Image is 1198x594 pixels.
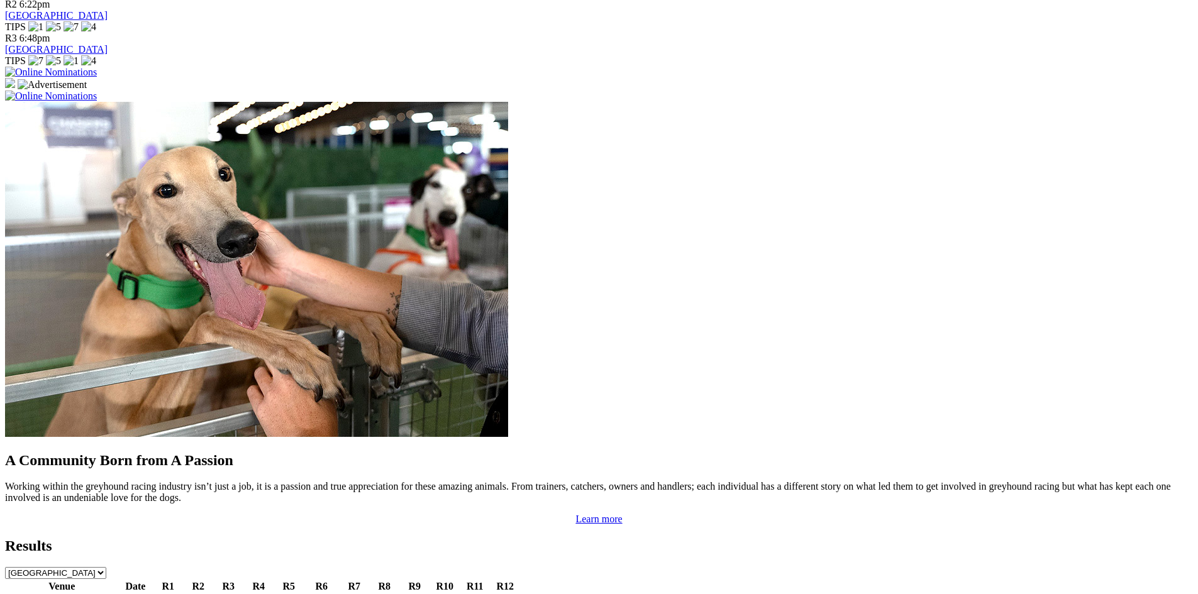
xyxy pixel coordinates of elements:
[430,580,459,593] th: R10
[214,580,243,593] th: R3
[18,79,87,91] img: Advertisement
[5,452,1193,469] h2: A Community Born from A Passion
[491,580,519,593] th: R12
[244,580,273,593] th: R4
[153,580,182,593] th: R1
[340,580,369,593] th: R7
[304,580,338,593] th: R6
[5,537,1193,554] h2: Results
[119,580,153,593] th: Date
[6,580,118,593] th: Venue
[5,55,26,66] span: TIPS
[5,33,17,43] span: R3
[81,55,96,67] img: 4
[5,91,97,102] img: Online Nominations
[575,514,622,524] a: Learn more
[5,44,108,55] a: [GEOGRAPHIC_DATA]
[28,55,43,67] img: 7
[5,102,508,437] img: Westy_Cropped.jpg
[46,55,61,67] img: 5
[81,21,96,33] img: 4
[64,21,79,33] img: 7
[28,21,43,33] img: 1
[5,10,108,21] a: [GEOGRAPHIC_DATA]
[400,580,429,593] th: R9
[370,580,399,593] th: R8
[274,580,303,593] th: R5
[64,55,79,67] img: 1
[460,580,489,593] th: R11
[184,580,213,593] th: R2
[5,481,1193,503] p: Working within the greyhound racing industry isn’t just a job, it is a passion and true appreciat...
[46,21,61,33] img: 5
[5,78,15,88] img: 15187_Greyhounds_GreysPlayCentral_Resize_SA_WebsiteBanner_300x115_2025.jpg
[5,21,26,32] span: TIPS
[5,67,97,78] img: Online Nominations
[19,33,50,43] span: 6:48pm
